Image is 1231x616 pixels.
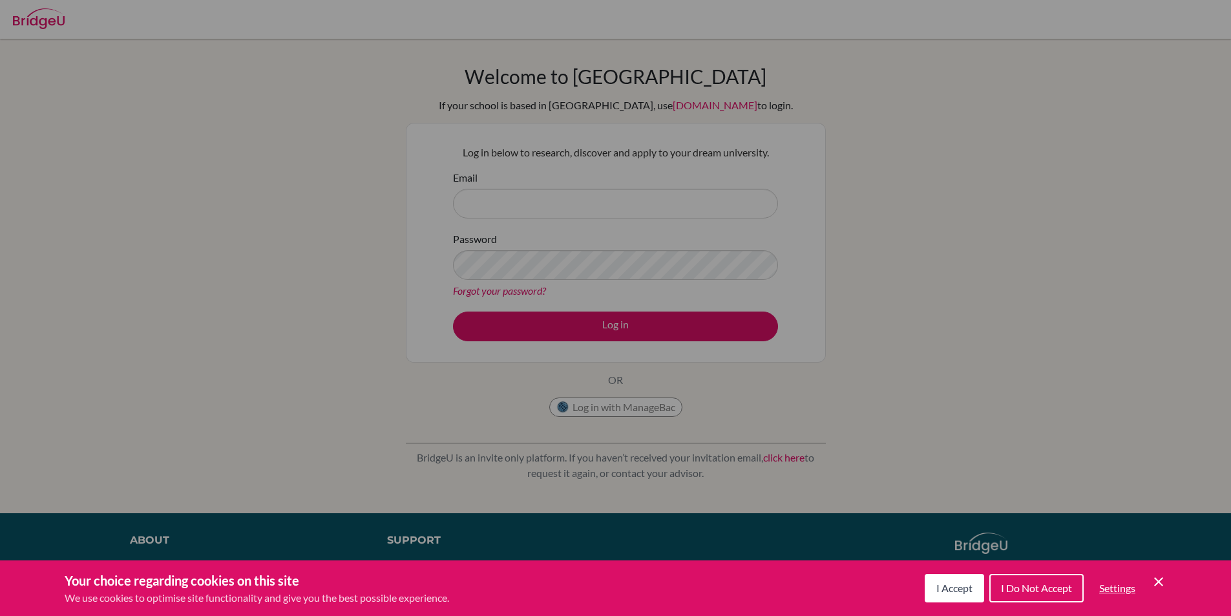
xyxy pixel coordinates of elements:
span: I Do Not Accept [1001,582,1072,594]
button: Save and close [1151,574,1166,589]
span: I Accept [936,582,973,594]
button: Settings [1089,575,1146,601]
button: I Do Not Accept [989,574,1084,602]
button: I Accept [925,574,984,602]
p: We use cookies to optimise site functionality and give you the best possible experience. [65,590,449,606]
h3: Your choice regarding cookies on this site [65,571,449,590]
span: Settings [1099,582,1135,594]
